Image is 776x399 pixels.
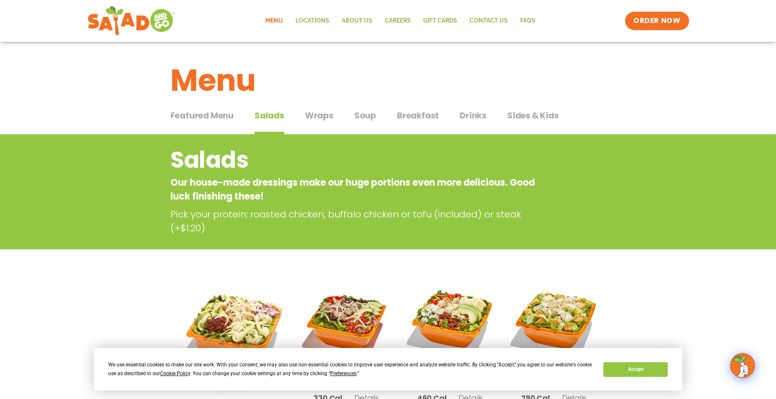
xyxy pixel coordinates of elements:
[259,11,542,31] nav: Menu
[330,371,356,376] span: Preferences
[336,11,379,31] a: About Us
[300,278,392,369] img: Product photo for Fajita Salad
[177,278,288,389] img: Product photo for Tuscan Summer Salad
[634,16,680,26] span: ORDER NOW
[354,109,376,122] span: Soup
[108,361,593,378] div: We use essential cookies to make our site work. With your consent, we may also use non-essential ...
[170,176,539,203] p: Our house-made dressings make our huge portions even more delicious. Good luck finishing these!
[397,109,439,122] span: Breakfast
[514,11,542,31] a: FAQs
[379,11,417,31] a: Careers
[289,11,336,31] a: Locations
[87,4,176,38] img: new-SAG-logo-768×292
[731,354,754,377] img: wpChatIcon
[170,207,542,235] p: Pick your protein: roasted chicken, buffalo chicken or tofu (included) or steak (+$1.20)
[305,109,333,122] span: Wraps
[170,106,606,135] div: Tabbed content
[417,11,463,31] a: GIFT CARDS
[460,109,486,122] span: Drinks
[259,11,289,31] a: Menu
[160,371,190,376] span: Cookie Policy
[507,109,559,122] span: Sides & Kids
[170,109,234,122] span: Featured Menu
[603,362,668,377] button: Accept
[170,143,539,177] h2: Salads
[508,278,599,369] img: Product photo for Caesar Salad
[625,12,689,30] a: ORDER NOW
[463,11,514,31] a: Contact Us
[94,348,682,391] div: Cookie Consent Prompt
[170,58,606,103] h1: Menu
[405,278,496,369] img: Product photo for Cobb Salad
[254,109,284,122] span: Salads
